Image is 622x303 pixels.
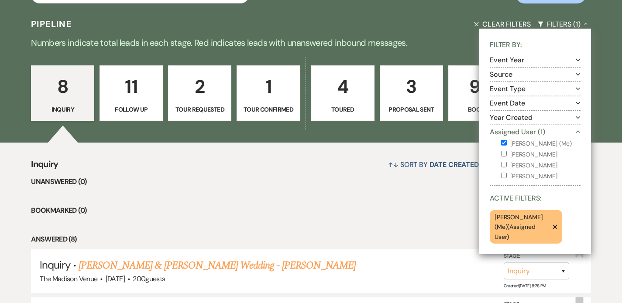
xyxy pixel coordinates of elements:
[174,72,226,101] p: 2
[31,205,591,216] li: Bookmarked (0)
[317,72,369,101] p: 4
[174,105,226,114] p: Tour Requested
[40,274,97,283] span: The Madison Venue
[490,71,581,78] button: Source
[490,56,581,63] button: Event Year
[311,65,375,121] a: 4Toured
[242,72,294,101] p: 1
[168,65,231,121] a: 2Tour Requested
[385,72,437,101] p: 3
[31,18,72,30] h3: Pipeline
[100,65,163,121] a: 11Follow Up
[490,99,581,106] button: Event Date
[490,128,581,135] button: Assigned User (1)
[31,234,591,245] li: Answered (8)
[490,193,581,207] p: Active Filters:
[448,65,512,121] a: 97Booked
[237,65,300,121] a: 1Tour Confirmed
[31,65,94,121] a: 8Inquiry
[380,65,443,121] a: 3Proposal Sent
[501,171,581,182] label: [PERSON_NAME]
[31,157,58,176] span: Inquiry
[37,72,89,101] p: 8
[471,13,534,36] button: Clear Filters
[454,105,506,114] p: Booked
[106,274,125,283] span: [DATE]
[430,160,479,169] span: Date Created
[454,72,506,101] p: 97
[242,105,294,114] p: Tour Confirmed
[388,160,399,169] span: ↑↓
[501,160,581,171] label: [PERSON_NAME]
[501,173,507,178] input: [PERSON_NAME]
[501,151,507,157] input: [PERSON_NAME]
[534,13,591,36] button: Filters (1)
[385,153,489,176] button: Sort By Date Created
[133,274,165,283] span: 200 guests
[105,105,157,114] p: Follow Up
[105,72,157,101] p: 11
[31,176,591,187] li: Unanswered (0)
[79,258,356,273] a: [PERSON_NAME] & [PERSON_NAME] Wedding - [PERSON_NAME]
[40,258,70,272] span: Inquiry
[490,114,581,121] button: Year Created
[317,105,369,114] p: Toured
[501,138,581,149] label: [PERSON_NAME] (Me)
[37,105,89,114] p: Inquiry
[501,149,581,160] label: [PERSON_NAME]
[504,283,546,289] span: Created: [DATE] 8:28 PM
[385,105,437,114] p: Proposal Sent
[501,162,507,167] input: [PERSON_NAME]
[490,85,581,92] button: Event Type
[501,140,507,145] input: [PERSON_NAME] (Me)
[504,252,569,261] label: Stage:
[490,39,581,53] p: Filter By:
[495,212,549,242] p: [PERSON_NAME] (Me) ( Assigned User )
